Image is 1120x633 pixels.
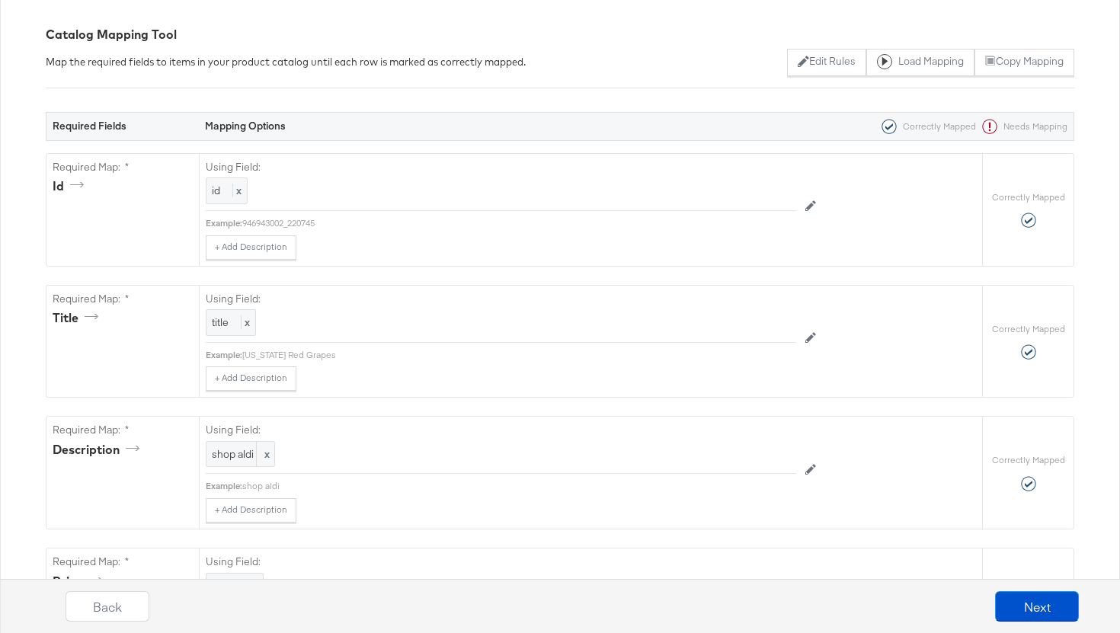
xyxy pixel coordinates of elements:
[53,160,193,174] label: Required Map: *
[206,217,242,229] div: Example:
[206,423,796,437] label: Using Field:
[46,55,526,69] div: Map the required fields to items in your product catalog until each row is marked as correctly ma...
[992,191,1065,203] label: Correctly Mapped
[242,349,796,361] div: [US_STATE] Red Grapes
[53,177,89,195] div: id
[992,454,1065,466] label: Correctly Mapped
[212,315,229,329] span: title
[205,119,286,133] strong: Mapping Options
[53,441,145,459] div: description
[206,480,242,492] div: Example:
[66,591,149,622] button: Back
[787,49,866,76] button: Edit Rules
[992,323,1065,335] label: Correctly Mapped
[206,160,796,174] label: Using Field:
[242,480,796,492] div: shop aldi
[232,184,242,197] span: x
[53,423,193,437] label: Required Map: *
[46,26,1074,43] div: Catalog Mapping Tool
[974,49,1074,76] button: Copy Mapping
[866,49,974,76] button: Load Mapping
[53,555,193,569] label: Required Map: *
[53,119,126,133] strong: Required Fields
[206,555,796,569] label: Using Field:
[995,591,1079,622] button: Next
[206,235,296,260] button: + Add Description
[976,119,1067,134] div: Needs Mapping
[256,442,274,467] span: x
[206,292,796,306] label: Using Field:
[53,309,104,327] div: title
[206,498,296,523] button: + Add Description
[53,292,193,306] label: Required Map: *
[242,217,796,229] div: 946943002_220745
[212,447,269,462] span: shop aldi
[241,315,250,329] span: x
[212,184,220,197] span: id
[206,349,242,361] div: Example:
[206,366,296,391] button: + Add Description
[875,119,976,134] div: Correctly Mapped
